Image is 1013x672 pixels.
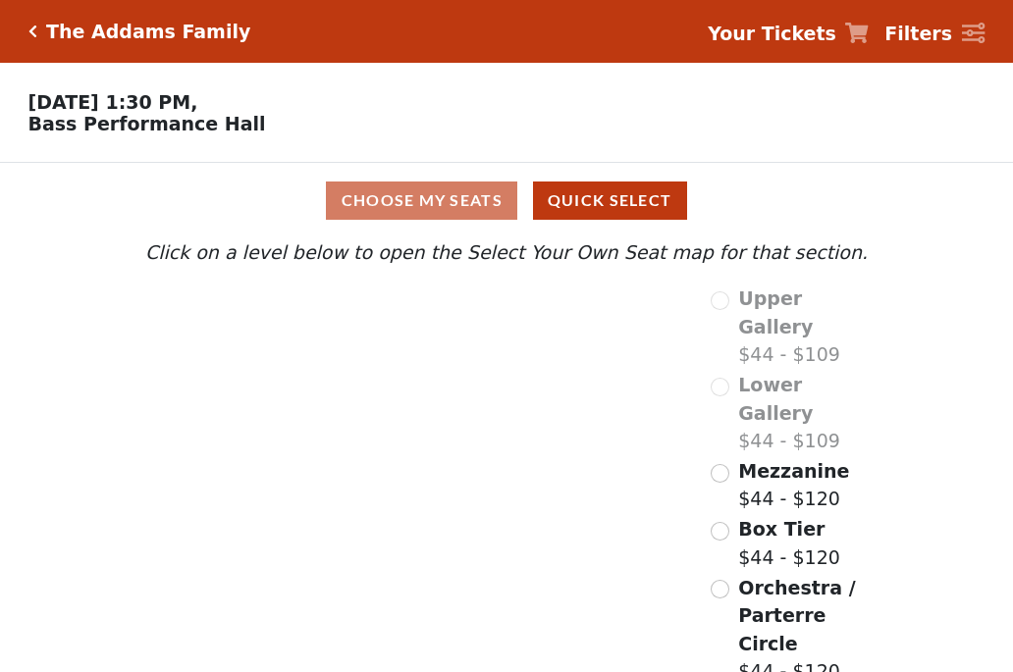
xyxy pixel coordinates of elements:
strong: Your Tickets [708,23,836,44]
a: Click here to go back to filters [28,25,37,38]
span: Orchestra / Parterre Circle [738,577,855,654]
h5: The Addams Family [46,21,250,43]
p: Click on a level below to open the Select Your Own Seat map for that section. [140,238,873,267]
path: Upper Gallery - Seats Available: 0 [237,294,460,348]
a: Your Tickets [708,20,869,48]
label: $44 - $120 [738,457,849,513]
strong: Filters [884,23,952,44]
span: Mezzanine [738,460,849,482]
span: Box Tier [738,518,825,540]
path: Lower Gallery - Seats Available: 0 [254,338,491,413]
button: Quick Select [533,181,687,220]
label: $44 - $109 [738,284,873,369]
span: Upper Gallery [738,287,813,337]
span: Lower Gallery [738,374,813,424]
a: Filters [884,20,985,48]
label: $44 - $120 [738,515,840,571]
path: Orchestra / Parterre Circle - Seats Available: 42 [360,481,587,617]
label: $44 - $109 [738,371,873,455]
